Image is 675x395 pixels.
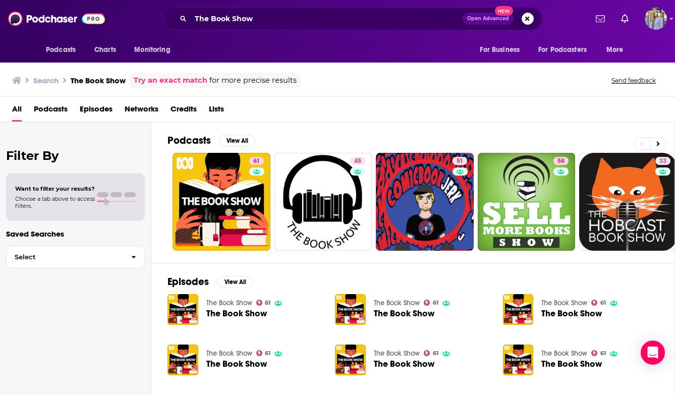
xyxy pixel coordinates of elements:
span: Select [7,254,123,260]
a: The Book Show [541,360,602,368]
span: 61 [265,301,270,305]
a: 45 [350,157,365,165]
span: Charts [94,43,116,57]
a: The Book Show [206,299,252,307]
img: The Book Show [167,294,198,325]
a: Show notifications dropdown [592,10,609,27]
img: The Book Show [503,294,534,325]
a: Podchaser - Follow, Share and Rate Podcasts [8,9,105,28]
a: Show notifications dropdown [617,10,633,27]
button: open menu [473,40,532,60]
a: All [12,101,22,122]
span: 61 [600,301,606,305]
span: 51 [457,156,463,166]
img: User Profile [645,8,667,30]
span: New [495,6,513,16]
a: PodcastsView All [167,134,255,147]
a: The Book Show [374,309,434,318]
span: Logged in as JFMuntsinger [645,8,667,30]
span: Podcasts [46,43,76,57]
h2: Podcasts [167,134,211,147]
span: 58 [557,156,565,166]
span: 61 [253,156,260,166]
a: Credits [171,101,197,122]
div: Search podcasts, credits, & more... [163,7,542,30]
a: 61 [424,350,438,356]
a: The Book Show [206,349,252,358]
button: Select [6,246,145,268]
a: 61 [249,157,264,165]
h2: Episodes [167,275,209,288]
button: Send feedback [608,76,659,85]
span: More [606,43,624,57]
a: 61 [256,300,271,306]
a: 51 [453,157,467,165]
a: The Book Show [374,360,434,368]
a: 58 [553,157,569,165]
h3: The Book Show [71,76,126,85]
a: The Book Show [541,299,587,307]
span: Choose a tab above to access filters. [15,195,95,209]
a: 51 [376,153,474,251]
span: For Podcasters [538,43,587,57]
a: The Book Show [206,360,267,368]
a: The Book Show [374,299,420,307]
button: Show profile menu [645,8,667,30]
span: 61 [433,301,438,305]
button: open menu [599,40,636,60]
span: For Business [480,43,520,57]
a: The Book Show [541,309,602,318]
a: Charts [88,40,122,60]
button: open menu [39,40,89,60]
h3: Search [33,76,59,85]
a: Try an exact match [134,75,207,86]
a: 33 [655,157,670,165]
a: 61 [591,300,606,306]
button: Open AdvancedNew [463,13,514,25]
a: The Book Show [206,309,267,318]
img: The Book Show [335,345,366,375]
a: Networks [125,101,158,122]
span: Want to filter your results? [15,185,95,192]
a: Episodes [80,101,112,122]
span: 61 [265,351,270,356]
button: open menu [127,40,183,60]
span: for more precise results [209,75,297,86]
p: Saved Searches [6,229,145,239]
a: 61 [591,350,606,356]
a: 61 [173,153,270,251]
img: The Book Show [167,345,198,375]
span: 33 [659,156,666,166]
button: View All [219,135,255,147]
input: Search podcasts, credits, & more... [191,11,463,27]
span: 61 [433,351,438,356]
span: 45 [354,156,361,166]
div: Open Intercom Messenger [641,341,665,365]
img: The Book Show [335,294,366,325]
a: The Book Show [374,349,420,358]
button: open menu [532,40,601,60]
a: Lists [209,101,224,122]
a: The Book Show [503,345,534,375]
a: 61 [424,300,438,306]
a: The Book Show [541,349,587,358]
a: Podcasts [34,101,68,122]
span: Open Advanced [467,16,509,21]
span: 61 [600,351,606,356]
a: 45 [274,153,372,251]
span: Monitoring [134,43,170,57]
